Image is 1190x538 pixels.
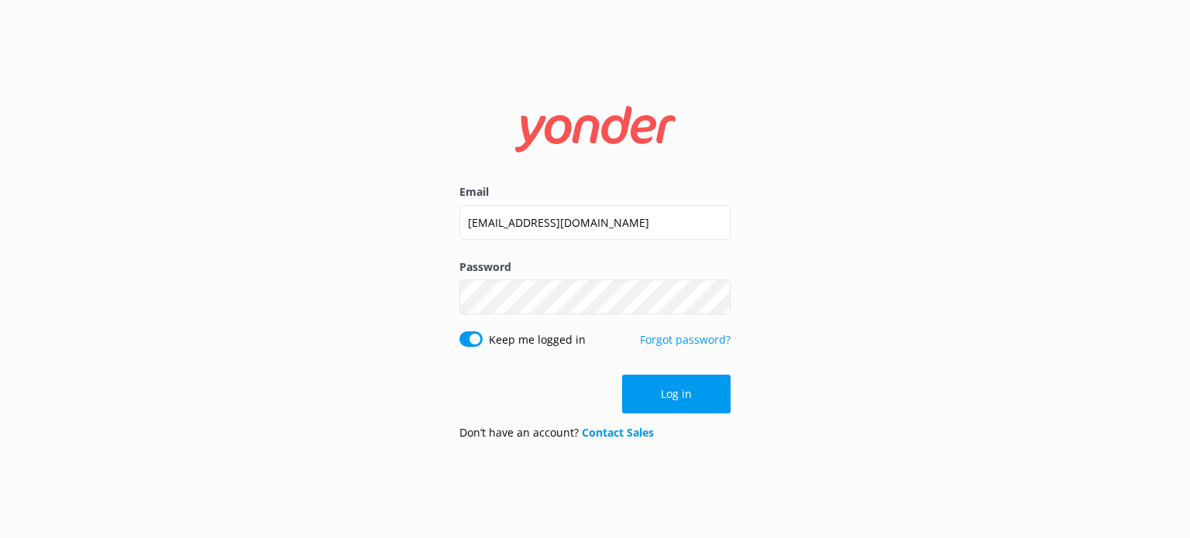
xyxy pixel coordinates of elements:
label: Keep me logged in [489,331,586,348]
button: Log in [622,375,731,413]
a: Contact Sales [582,425,654,440]
label: Email [459,183,731,200]
p: Don’t have an account? [459,424,654,441]
label: Password [459,259,731,276]
button: Show password [700,282,731,313]
a: Forgot password? [640,332,731,347]
input: user@emailaddress.com [459,205,731,240]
